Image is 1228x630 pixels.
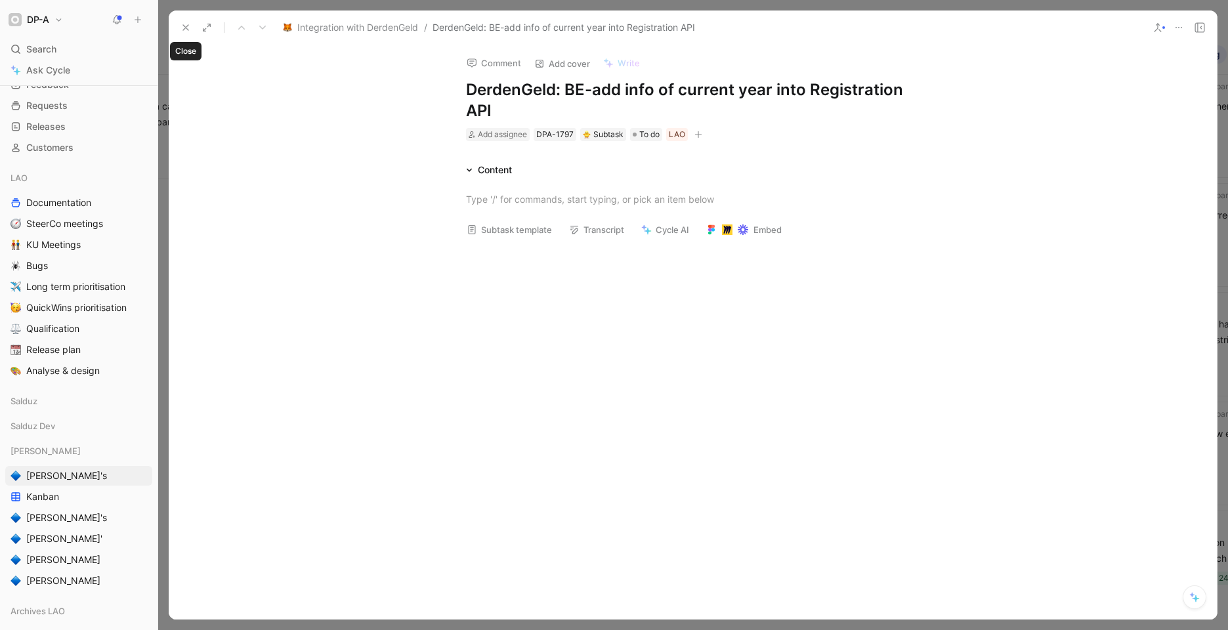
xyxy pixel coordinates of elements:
[11,324,21,334] img: ⚖️
[11,282,21,292] img: ✈️
[461,220,558,239] button: Subtask template
[5,39,152,59] div: Search
[5,550,152,570] a: 🔷[PERSON_NAME]
[700,220,788,239] button: Embed
[8,363,24,379] button: 🎨
[11,394,37,408] span: Salduz
[26,238,81,251] span: KU Meetings
[11,471,21,481] img: 🔷
[26,490,59,503] span: Kanban
[5,391,152,411] div: Salduz
[5,60,152,80] a: Ask Cycle
[5,117,152,136] a: Releases
[11,366,21,376] img: 🎨
[26,259,48,272] span: Bugs
[11,555,21,565] img: 🔷
[5,571,152,591] a: 🔷[PERSON_NAME]
[5,193,152,213] a: Documentation
[5,340,152,360] a: 📆Release plan
[170,42,201,60] div: Close
[597,54,646,72] button: Write
[536,128,574,141] div: DPA-1797
[5,214,152,234] a: 🧭SteerCo meetings
[563,220,630,239] button: Transcript
[11,419,55,432] span: Salduz Dev
[11,303,21,313] img: 🥳
[26,469,107,482] span: [PERSON_NAME]'s
[5,441,152,461] div: [PERSON_NAME]
[5,10,66,29] button: DP-ADP-A
[5,487,152,507] a: Kanban
[618,57,640,69] span: Write
[478,162,512,178] div: Content
[11,345,21,355] img: 📆
[630,128,662,141] div: To do
[297,20,418,35] span: Integration with DerdenGeld
[580,128,626,141] div: 🐥Subtask
[5,508,152,528] a: 🔷[PERSON_NAME]'s
[5,256,152,276] a: 🕷️Bugs
[5,601,152,625] div: Archives LAO
[26,301,127,314] span: QuickWins prioritisation
[11,444,81,457] span: [PERSON_NAME]
[9,13,22,26] img: DP-A
[26,99,68,112] span: Requests
[8,468,24,484] button: 🔷
[11,261,21,271] img: 🕷️
[639,128,660,141] span: To do
[5,298,152,318] a: 🥳QuickWins prioritisation
[5,168,152,188] div: LAO
[8,342,24,358] button: 📆
[26,511,107,524] span: [PERSON_NAME]'s
[433,20,695,35] span: DerdenGeld: BE-add info of current year into Registration API
[5,601,152,621] div: Archives LAO
[26,196,91,209] span: Documentation
[26,141,74,154] span: Customers
[5,416,152,440] div: Salduz Dev
[478,129,527,139] span: Add assignee
[26,343,81,356] span: Release plan
[8,300,24,316] button: 🥳
[5,441,152,591] div: [PERSON_NAME]🔷[PERSON_NAME]'sKanban🔷[PERSON_NAME]'s🔷[PERSON_NAME]'🔷[PERSON_NAME]🔷[PERSON_NAME]
[11,513,21,523] img: 🔷
[27,14,49,26] h1: DP-A
[5,466,152,486] a: 🔷[PERSON_NAME]'s
[11,576,21,586] img: 🔷
[280,20,421,35] button: 🦊Integration with DerdenGeld
[528,54,596,73] button: Add cover
[26,532,102,545] span: [PERSON_NAME]'
[26,574,100,587] span: [PERSON_NAME]
[8,237,24,253] button: 👬
[5,361,152,381] a: 🎨Analyse & design
[26,322,79,335] span: Qualification
[8,573,24,589] button: 🔷
[5,277,152,297] a: ✈️Long term prioritisation
[8,510,24,526] button: 🔷
[5,168,152,381] div: LAODocumentation🧭SteerCo meetings👬KU Meetings🕷️Bugs✈️Long term prioritisation🥳QuickWins prioritis...
[466,79,920,121] h1: DerdenGeld: BE-add info of current year into Registration API
[424,20,427,35] span: /
[5,235,152,255] a: 👬KU Meetings
[635,220,695,239] button: Cycle AI
[11,219,21,229] img: 🧭
[26,217,103,230] span: SteerCo meetings
[5,138,152,157] a: Customers
[283,23,292,32] img: 🦊
[11,240,21,250] img: 👬
[11,171,28,184] span: LAO
[583,128,624,141] div: Subtask
[8,321,24,337] button: ⚖️
[8,552,24,568] button: 🔷
[8,216,24,232] button: 🧭
[11,604,65,618] span: Archives LAO
[26,62,70,78] span: Ask Cycle
[5,391,152,415] div: Salduz
[583,131,591,138] img: 🐥
[8,279,24,295] button: ✈️
[5,96,152,115] a: Requests
[669,128,685,141] div: LAO
[26,553,100,566] span: [PERSON_NAME]
[5,319,152,339] a: ⚖️Qualification
[461,162,517,178] div: Content
[11,534,21,544] img: 🔷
